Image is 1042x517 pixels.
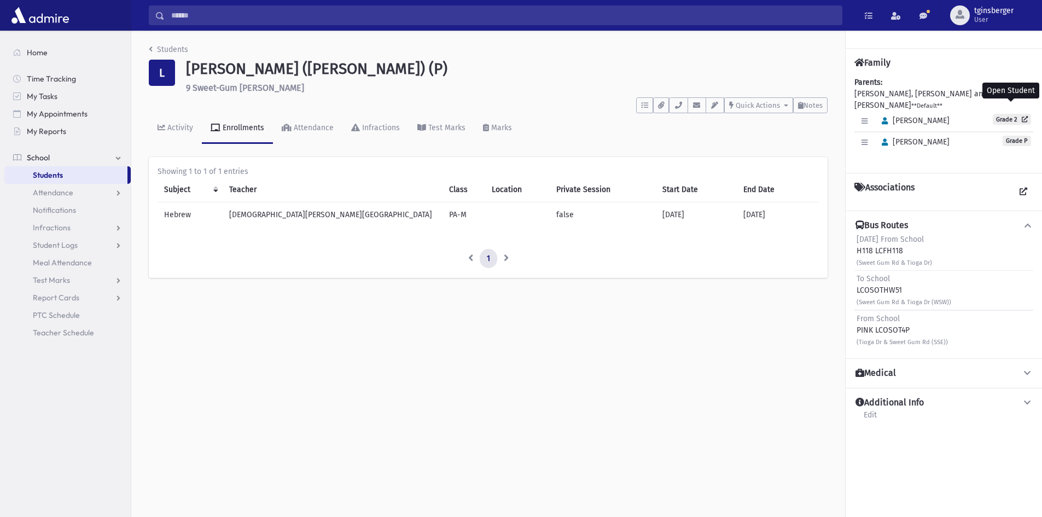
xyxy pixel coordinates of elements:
div: Open Student [982,83,1039,98]
a: Enrollments [202,113,273,144]
span: Teacher Schedule [33,328,94,338]
a: Infractions [342,113,409,144]
div: Activity [165,123,193,132]
span: My Appointments [27,109,88,119]
span: Home [27,48,48,57]
span: PTC Schedule [33,310,80,320]
a: Report Cards [4,289,131,306]
td: [DATE] [656,202,737,227]
div: L [149,60,175,86]
a: Attendance [273,113,342,144]
a: Meal Attendance [4,254,131,271]
a: Test Marks [4,271,131,289]
span: My Reports [27,126,66,136]
th: Subject [158,177,223,202]
a: Activity [149,113,202,144]
a: Marks [474,113,521,144]
img: AdmirePro [9,4,72,26]
div: Test Marks [426,123,465,132]
a: Attendance [4,184,131,201]
div: Showing 1 to 1 of 1 entries [158,166,819,177]
h4: Family [854,57,890,68]
span: User [974,15,1014,24]
nav: breadcrumb [149,44,188,60]
a: My Tasks [4,88,131,105]
a: Grade 2 [993,114,1031,125]
div: [PERSON_NAME], [PERSON_NAME] and [PERSON_NAME] [854,77,1033,164]
span: tginsberger [974,7,1014,15]
a: View all Associations [1014,182,1033,202]
th: End Date [737,177,819,202]
td: [DATE] [737,202,819,227]
span: My Tasks [27,91,57,101]
span: From School [857,314,900,323]
input: Search [165,5,842,25]
h4: Bus Routes [855,220,908,231]
span: Report Cards [33,293,79,303]
h1: [PERSON_NAME] ([PERSON_NAME]) (P) [186,60,828,78]
h4: Associations [854,182,915,202]
th: Private Session [550,177,656,202]
b: Parents: [854,78,882,87]
a: School [4,149,131,166]
a: Teacher Schedule [4,324,131,341]
a: Time Tracking [4,70,131,88]
a: Notifications [4,201,131,219]
div: PINK LCOSOT4P [857,313,948,347]
div: Infractions [360,123,400,132]
th: Teacher [223,177,443,202]
div: LCOSOTHW51 [857,273,951,307]
button: Bus Routes [854,220,1033,231]
a: Infractions [4,219,131,236]
span: Test Marks [33,275,70,285]
small: (Sweet Gum Rd & Tioga Dr (WSW)) [857,299,951,306]
span: [PERSON_NAME] [877,137,950,147]
span: Meal Attendance [33,258,92,268]
a: Home [4,44,131,61]
span: Time Tracking [27,74,76,84]
h6: 9 Sweet-Gum [PERSON_NAME] [186,83,828,93]
td: false [550,202,656,227]
a: Edit [863,409,877,428]
div: H118 LCFH118 [857,234,932,268]
a: My Reports [4,123,131,140]
a: Students [149,45,188,54]
button: Additional Info [854,397,1033,409]
a: 1 [480,249,497,269]
div: Marks [489,123,512,132]
span: School [27,153,50,162]
span: Quick Actions [736,101,780,109]
a: PTC Schedule [4,306,131,324]
th: Location [485,177,550,202]
a: Test Marks [409,113,474,144]
span: Students [33,170,63,180]
span: Grade P [1003,136,1031,146]
th: Start Date [656,177,737,202]
a: Students [4,166,127,184]
div: Enrollments [220,123,264,132]
span: Notes [804,101,823,109]
span: [DATE] From School [857,235,924,244]
button: Quick Actions [724,97,793,113]
span: Attendance [33,188,73,197]
td: PA-M [443,202,485,227]
span: Notifications [33,205,76,215]
small: (Tioga Dr & Sweet Gum Rd (SSE)) [857,339,948,346]
small: (Sweet Gum Rd & Tioga Dr) [857,259,932,266]
a: Student Logs [4,236,131,254]
h4: Additional Info [855,397,924,409]
span: To School [857,274,890,283]
th: Class [443,177,485,202]
a: My Appointments [4,105,131,123]
td: [DEMOGRAPHIC_DATA][PERSON_NAME][GEOGRAPHIC_DATA] [223,202,443,227]
button: Notes [793,97,828,113]
span: Infractions [33,223,71,233]
span: [PERSON_NAME] [877,116,950,125]
span: Student Logs [33,240,78,250]
h4: Medical [855,368,896,379]
button: Medical [854,368,1033,379]
div: Attendance [292,123,334,132]
td: Hebrew [158,202,223,227]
